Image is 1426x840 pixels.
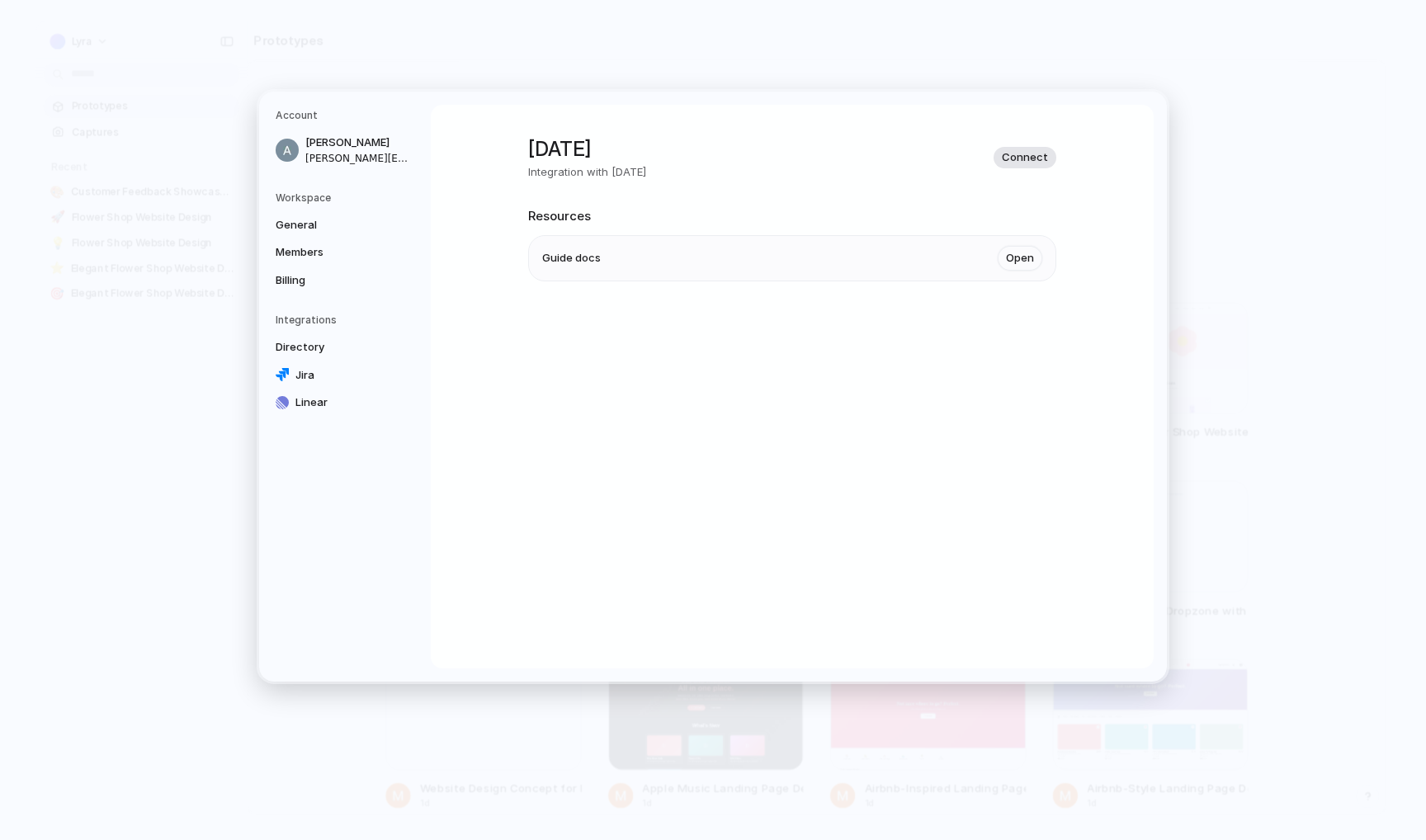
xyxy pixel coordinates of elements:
h5: Workspace [276,190,414,205]
a: Directory [271,334,414,361]
a: Linear [271,389,414,416]
span: Billing [276,271,381,288]
h5: Integrations [276,313,414,328]
span: Connect [1002,149,1048,166]
span: General [276,216,381,233]
span: Members [276,244,381,261]
p: Integration with [DATE] [528,164,646,181]
a: General [271,211,414,238]
span: [PERSON_NAME][EMAIL_ADDRESS][DOMAIN_NAME] [305,150,411,165]
span: Directory [276,339,381,356]
a: Billing [271,267,414,293]
button: Connect [994,147,1056,168]
a: Open [998,246,1042,271]
span: [PERSON_NAME] [305,134,411,151]
span: Jira [295,366,401,383]
a: Members [271,239,414,266]
h1: [DATE] [528,134,646,164]
h5: Account [276,108,414,123]
a: [PERSON_NAME][PERSON_NAME][EMAIL_ADDRESS][DOMAIN_NAME] [271,130,414,171]
a: Jira [271,361,414,388]
span: Guide docs [542,250,601,267]
span: Linear [295,394,401,411]
h2: Resources [528,206,1056,225]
